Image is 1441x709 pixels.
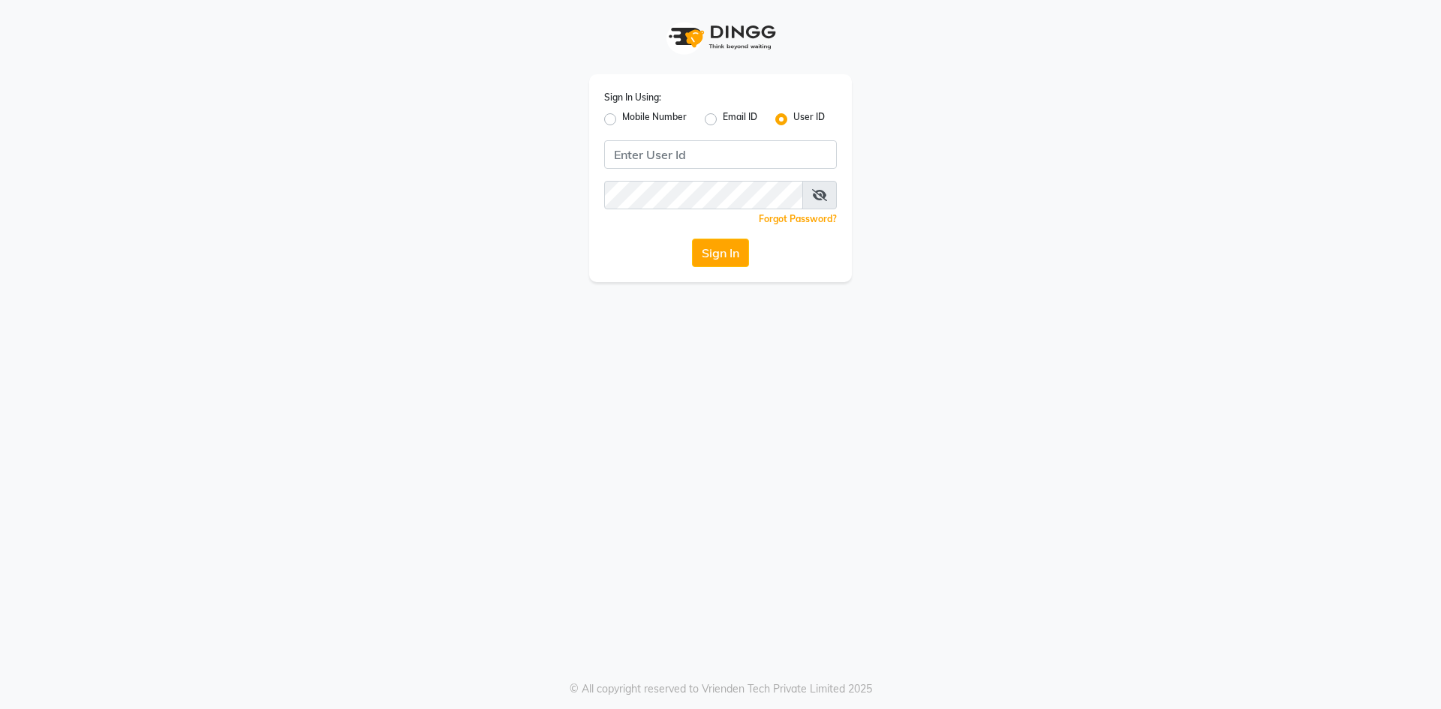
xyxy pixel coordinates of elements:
a: Forgot Password? [759,213,837,224]
button: Sign In [692,239,749,267]
label: User ID [793,110,825,128]
input: Username [604,140,837,169]
label: Sign In Using: [604,91,661,104]
img: logo1.svg [660,15,781,59]
input: Username [604,181,803,209]
label: Email ID [723,110,757,128]
label: Mobile Number [622,110,687,128]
